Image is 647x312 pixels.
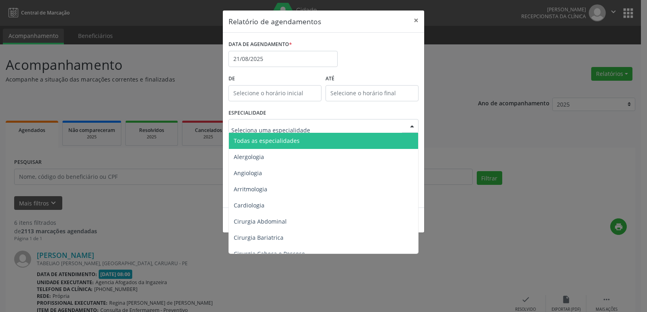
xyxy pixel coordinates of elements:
[228,107,266,119] label: ESPECIALIDADE
[234,234,283,241] span: Cirurgia Bariatrica
[228,38,292,51] label: DATA DE AGENDAMENTO
[234,250,305,258] span: Cirurgia Cabeça e Pescoço
[234,201,264,209] span: Cardiologia
[326,73,419,85] label: ATÉ
[408,10,424,30] button: Close
[231,122,402,138] input: Seleciona uma especialidade
[234,137,300,144] span: Todas as especialidades
[234,153,264,161] span: Alergologia
[228,16,321,27] h5: Relatório de agendamentos
[234,185,267,193] span: Arritmologia
[234,169,262,177] span: Angiologia
[228,73,321,85] label: De
[234,218,287,225] span: Cirurgia Abdominal
[326,85,419,101] input: Selecione o horário final
[228,85,321,101] input: Selecione o horário inicial
[228,51,338,67] input: Selecione uma data ou intervalo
